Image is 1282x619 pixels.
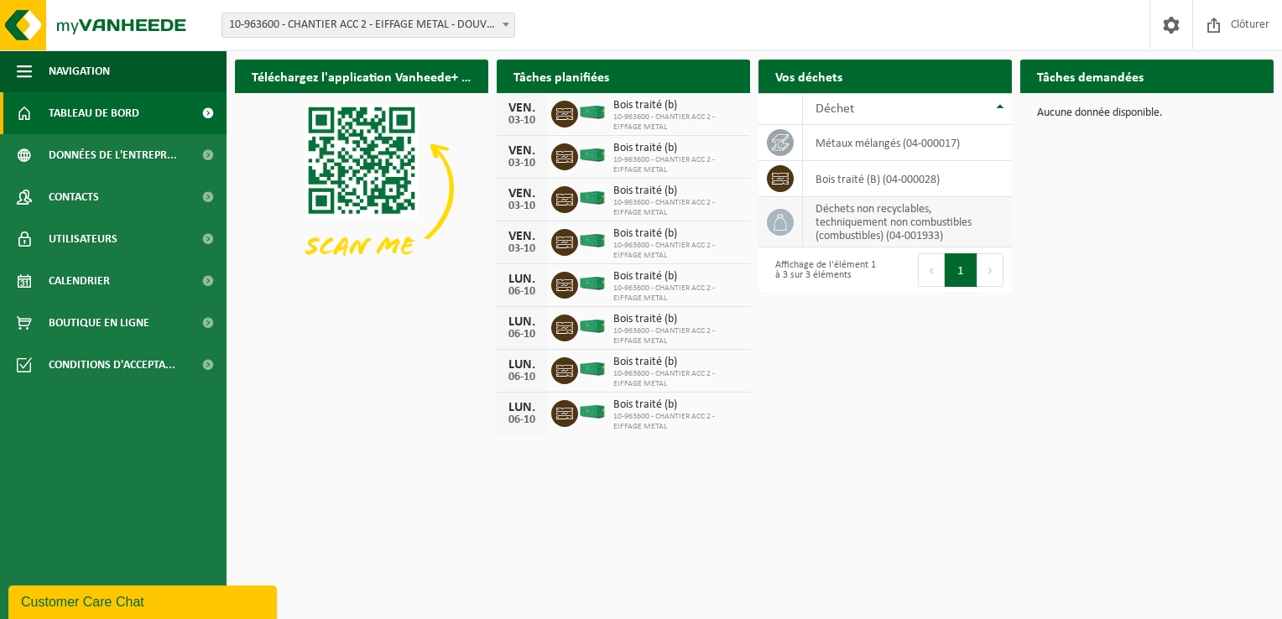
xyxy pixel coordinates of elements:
[613,270,742,283] span: Bois traité (b)
[803,161,1012,197] td: bois traité (B) (04-000028)
[613,99,742,112] span: Bois traité (b)
[613,412,742,432] span: 10-963600 - CHANTIER ACC 2 - EIFFAGE METAL
[505,230,539,243] div: VEN.
[49,134,177,176] span: Données de l'entrepr...
[945,253,977,287] button: 1
[505,286,539,298] div: 06-10
[505,187,539,200] div: VEN.
[505,273,539,286] div: LUN.
[613,227,742,241] span: Bois traité (b)
[578,404,607,419] img: HK-XC-40-GN-00
[497,60,626,92] h2: Tâches planifiées
[977,253,1003,287] button: Next
[578,190,607,205] img: HK-XC-40-GN-00
[221,13,515,38] span: 10-963600 - CHANTIER ACC 2 - EIFFAGE METAL - DOUVRIN
[505,372,539,383] div: 06-10
[49,260,110,302] span: Calendrier
[505,329,539,341] div: 06-10
[613,112,742,133] span: 10-963600 - CHANTIER ACC 2 - EIFFAGE METAL
[235,60,488,92] h2: Téléchargez l'application Vanheede+ maintenant!
[613,185,742,198] span: Bois traité (b)
[578,148,607,163] img: HK-XC-40-GN-00
[613,241,742,261] span: 10-963600 - CHANTIER ACC 2 - EIFFAGE METAL
[758,60,859,92] h2: Vos déchets
[613,283,742,304] span: 10-963600 - CHANTIER ACC 2 - EIFFAGE METAL
[1020,60,1160,92] h2: Tâches demandées
[222,13,514,37] span: 10-963600 - CHANTIER ACC 2 - EIFFAGE METAL - DOUVRIN
[49,218,117,260] span: Utilisateurs
[578,105,607,120] img: HK-XC-40-GN-00
[505,144,539,158] div: VEN.
[613,155,742,175] span: 10-963600 - CHANTIER ACC 2 - EIFFAGE METAL
[49,50,110,92] span: Navigation
[803,197,1012,247] td: déchets non recyclables, techniquement non combustibles (combustibles) (04-001933)
[505,115,539,127] div: 03-10
[613,398,742,412] span: Bois traité (b)
[49,344,175,386] span: Conditions d'accepta...
[49,176,99,218] span: Contacts
[816,102,854,116] span: Déchet
[578,362,607,377] img: HK-XC-40-GN-00
[49,92,139,134] span: Tableau de bord
[613,198,742,218] span: 10-963600 - CHANTIER ACC 2 - EIFFAGE METAL
[613,369,742,389] span: 10-963600 - CHANTIER ACC 2 - EIFFAGE METAL
[505,401,539,414] div: LUN.
[505,243,539,255] div: 03-10
[8,582,280,619] iframe: chat widget
[49,302,149,344] span: Boutique en ligne
[803,125,1012,161] td: métaux mélangés (04-000017)
[505,414,539,426] div: 06-10
[578,233,607,248] img: HK-XC-40-GN-00
[1037,107,1257,119] p: Aucune donnée disponible.
[613,326,742,346] span: 10-963600 - CHANTIER ACC 2 - EIFFAGE METAL
[578,319,607,334] img: HK-XC-40-GN-00
[505,200,539,212] div: 03-10
[505,101,539,115] div: VEN.
[767,252,877,289] div: Affichage de l'élément 1 à 3 sur 3 éléments
[578,276,607,291] img: HK-XC-40-GN-00
[505,158,539,169] div: 03-10
[613,142,742,155] span: Bois traité (b)
[235,93,488,283] img: Download de VHEPlus App
[613,356,742,369] span: Bois traité (b)
[505,315,539,329] div: LUN.
[918,253,945,287] button: Previous
[505,358,539,372] div: LUN.
[613,313,742,326] span: Bois traité (b)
